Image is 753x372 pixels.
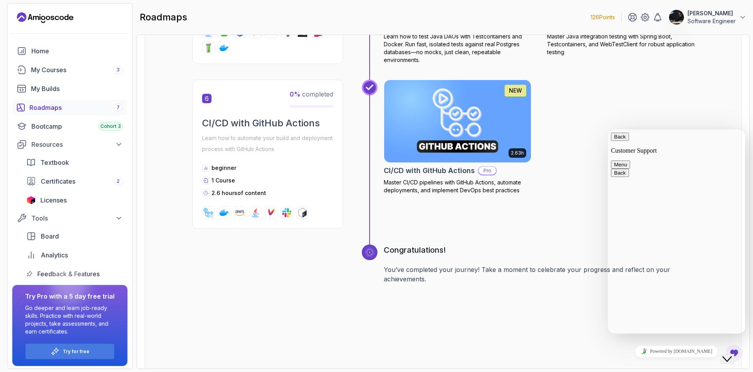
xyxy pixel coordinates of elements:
[687,17,736,25] p: Software Engineer
[384,265,695,284] p: You’ve completed your journey! Take a moment to celebrate your progress and reflect on your achie...
[720,341,745,364] iframe: chat widget
[40,195,67,205] span: Licenses
[669,9,747,25] button: user profile image[PERSON_NAME]Software Engineer
[204,43,213,53] img: mockito logo
[63,348,89,355] a: Try for free
[22,173,128,189] a: certificates
[31,46,123,56] div: Home
[219,43,229,53] img: docker logo
[282,208,292,217] img: slack logo
[384,244,695,255] h3: Congratulations!
[31,65,123,75] div: My Courses
[384,179,531,194] p: Master CI/CD pipelines with GitHub Actions, automate deployments, and implement DevOps best pract...
[202,133,333,155] p: Learn how to automate your build and deployment process with GitHub Actions
[31,84,123,93] div: My Builds
[31,213,123,223] div: Tools
[211,189,266,197] p: 2.6 hours of content
[251,208,260,217] img: java logo
[290,90,333,98] span: completed
[22,247,128,263] a: analytics
[17,11,73,24] a: Landing page
[511,150,524,156] p: 2.63h
[669,10,684,25] img: user profile image
[26,196,36,204] img: jetbrains icon
[25,343,115,359] button: Try for free
[202,117,333,129] h2: CI/CD with GitHub Actions
[12,43,128,59] a: home
[547,33,695,56] p: Master Java integration testing with Spring Boot, Testcontainers, and WebTestClient for robust ap...
[290,90,301,98] span: 0 %
[41,250,68,260] span: Analytics
[211,164,236,172] p: beginner
[41,232,59,241] span: Board
[12,119,128,134] a: bootcamp
[384,80,531,194] a: CI/CD with GitHub Actions card2.63hNEWCI/CD with GitHub ActionsProMaster CI/CD pipelines with Git...
[22,266,128,282] a: feedback
[608,129,745,334] iframe: chat widget
[29,103,123,112] div: Roadmaps
[298,208,307,217] img: bash logo
[12,211,128,225] button: Tools
[266,208,276,217] img: maven logo
[211,177,235,184] span: 1 Course
[384,33,531,64] p: Learn how to test Java DAOs with Testcontainers and Docker. Run fast, isolated tests against real...
[202,94,211,103] span: 6
[12,137,128,151] button: Resources
[591,13,615,21] p: 126 Points
[22,192,128,208] a: licenses
[31,122,123,131] div: Bootcamp
[22,228,128,244] a: board
[22,155,128,170] a: textbook
[117,67,120,73] span: 3
[204,208,213,217] img: github-actions logo
[41,177,75,186] span: Certificates
[31,140,123,149] div: Resources
[384,165,475,176] h2: CI/CD with GitHub Actions
[687,9,736,17] p: [PERSON_NAME]
[117,104,120,111] span: 7
[140,11,187,24] h2: roadmaps
[235,208,244,217] img: aws logo
[12,62,128,78] a: courses
[608,343,745,360] iframe: chat widget
[25,304,115,336] p: Go deeper and learn job-ready skills. Practice with real-world projects, take assessments, and ea...
[100,123,121,129] span: Cohort 3
[12,81,128,97] a: builds
[37,269,100,279] span: Feedback & Features
[117,178,120,184] span: 2
[40,158,69,167] span: Textbook
[12,100,128,115] a: roadmaps
[219,208,229,217] img: docker logo
[479,167,496,175] p: Pro
[509,87,522,95] p: NEW
[384,80,531,162] img: CI/CD with GitHub Actions card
